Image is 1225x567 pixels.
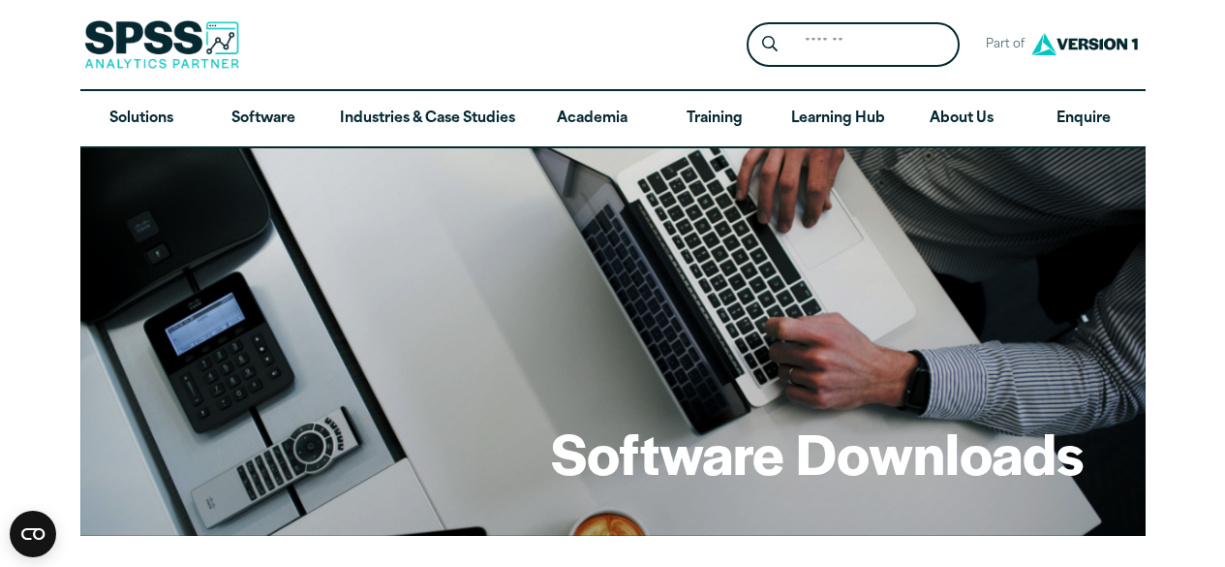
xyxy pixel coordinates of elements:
a: Training [653,91,775,147]
button: Open CMP widget [10,511,56,557]
h1: Software Downloads [551,415,1084,490]
a: Software [202,91,324,147]
a: About Us [901,91,1023,147]
img: SPSS Analytics Partner [84,20,239,69]
form: Site Header Search Form [747,22,960,68]
span: Part of [975,31,1026,59]
a: Solutions [80,91,202,147]
nav: Desktop version of site main menu [80,91,1146,147]
a: Learning Hub [776,91,901,147]
svg: Search magnifying glass icon [762,36,778,52]
button: Search magnifying glass icon [751,27,787,63]
a: Academia [531,91,653,147]
img: Version1 Logo [1026,26,1143,62]
a: Enquire [1023,91,1145,147]
a: Industries & Case Studies [324,91,531,147]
